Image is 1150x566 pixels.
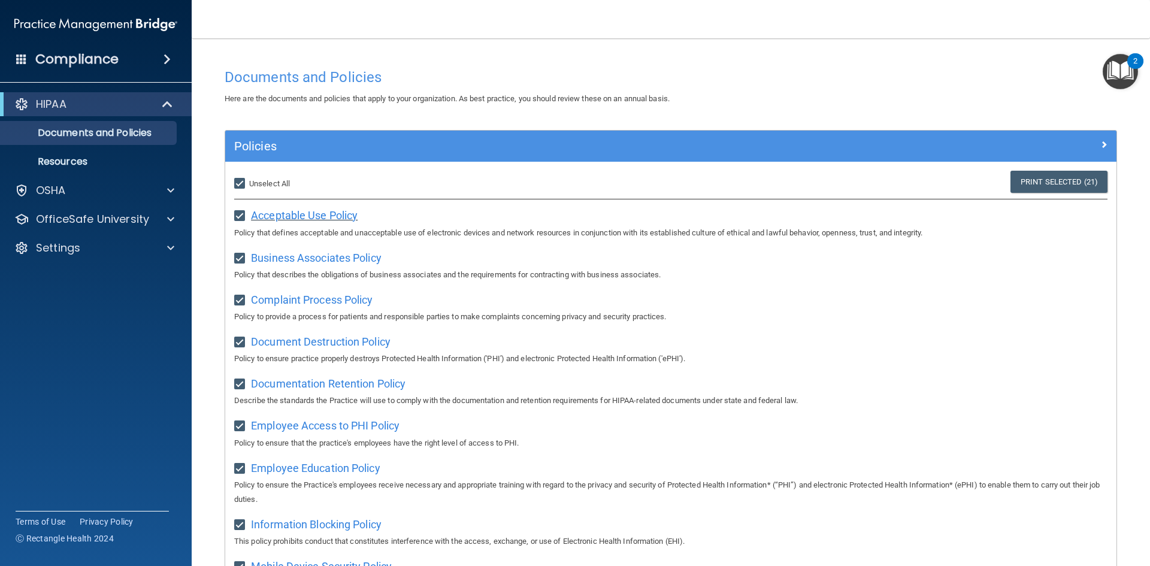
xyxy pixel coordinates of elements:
[251,462,380,474] span: Employee Education Policy
[251,377,405,390] span: Documentation Retention Policy
[8,127,171,139] p: Documents and Policies
[234,436,1107,450] p: Policy to ensure that the practice's employees have the right level of access to PHI.
[16,532,114,544] span: Ⓒ Rectangle Health 2024
[1103,54,1138,89] button: Open Resource Center, 2 new notifications
[234,352,1107,366] p: Policy to ensure practice properly destroys Protected Health Information ('PHI') and electronic P...
[14,183,174,198] a: OSHA
[234,179,248,189] input: Unselect All
[251,335,391,348] span: Document Destruction Policy
[36,97,66,111] p: HIPAA
[251,518,382,531] span: Information Blocking Policy
[234,534,1107,549] p: This policy prohibits conduct that constitutes interference with the access, exchange, or use of ...
[234,310,1107,324] p: Policy to provide a process for patients and responsible parties to make complaints concerning pr...
[36,212,149,226] p: OfficeSafe University
[251,293,373,306] span: Complaint Process Policy
[234,268,1107,282] p: Policy that describes the obligations of business associates and the requirements for contracting...
[234,478,1107,507] p: Policy to ensure the Practice's employees receive necessary and appropriate training with regard ...
[249,179,290,188] span: Unselect All
[36,241,80,255] p: Settings
[251,252,382,264] span: Business Associates Policy
[943,481,1136,529] iframe: Drift Widget Chat Controller
[1133,61,1137,77] div: 2
[80,516,134,528] a: Privacy Policy
[14,241,174,255] a: Settings
[16,516,65,528] a: Terms of Use
[234,137,1107,156] a: Policies
[35,51,119,68] h4: Compliance
[234,226,1107,240] p: Policy that defines acceptable and unacceptable use of electronic devices and network resources i...
[36,183,66,198] p: OSHA
[234,140,885,153] h5: Policies
[14,13,177,37] img: PMB logo
[14,97,174,111] a: HIPAA
[14,212,174,226] a: OfficeSafe University
[225,69,1117,85] h4: Documents and Policies
[8,156,171,168] p: Resources
[1010,171,1107,193] a: Print Selected (21)
[225,94,670,103] span: Here are the documents and policies that apply to your organization. As best practice, you should...
[234,394,1107,408] p: Describe the standards the Practice will use to comply with the documentation and retention requi...
[251,419,400,432] span: Employee Access to PHI Policy
[251,209,358,222] span: Acceptable Use Policy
